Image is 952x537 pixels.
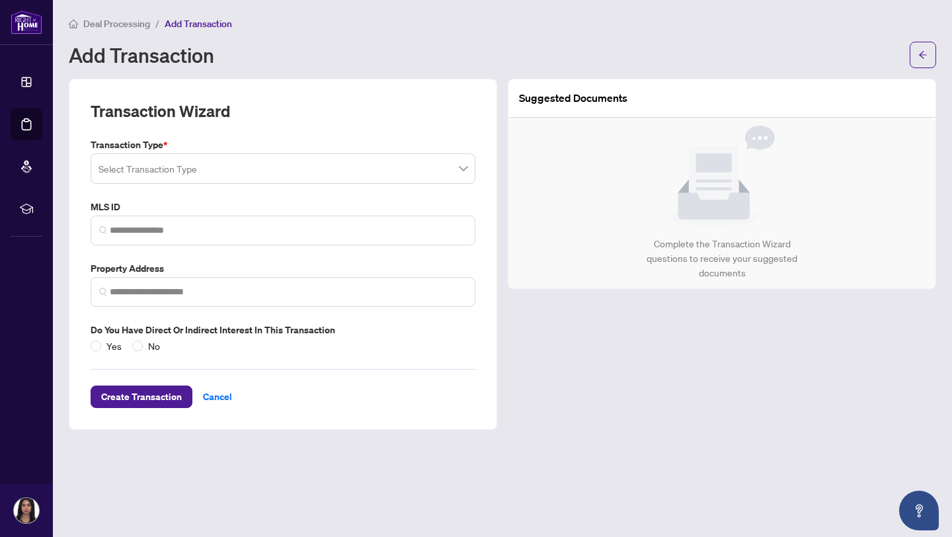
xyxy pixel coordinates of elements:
[203,386,232,407] span: Cancel
[155,16,159,31] li: /
[91,386,192,408] button: Create Transaction
[91,261,475,276] label: Property Address
[101,339,127,353] span: Yes
[99,226,107,234] img: search_icon
[899,491,939,530] button: Open asap
[669,126,775,226] img: Null State Icon
[14,498,39,523] img: Profile Icon
[69,44,214,65] h1: Add Transaction
[91,200,475,214] label: MLS ID
[83,18,150,30] span: Deal Processing
[91,323,475,337] label: Do you have direct or indirect interest in this transaction
[69,19,78,28] span: home
[99,288,107,296] img: search_icon
[918,50,928,60] span: arrow-left
[143,339,165,353] span: No
[633,237,812,280] div: Complete the Transaction Wizard questions to receive your suggested documents
[91,138,475,152] label: Transaction Type
[11,10,42,34] img: logo
[165,18,232,30] span: Add Transaction
[91,101,230,122] h2: Transaction Wizard
[192,386,243,408] button: Cancel
[519,90,627,106] article: Suggested Documents
[101,386,182,407] span: Create Transaction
